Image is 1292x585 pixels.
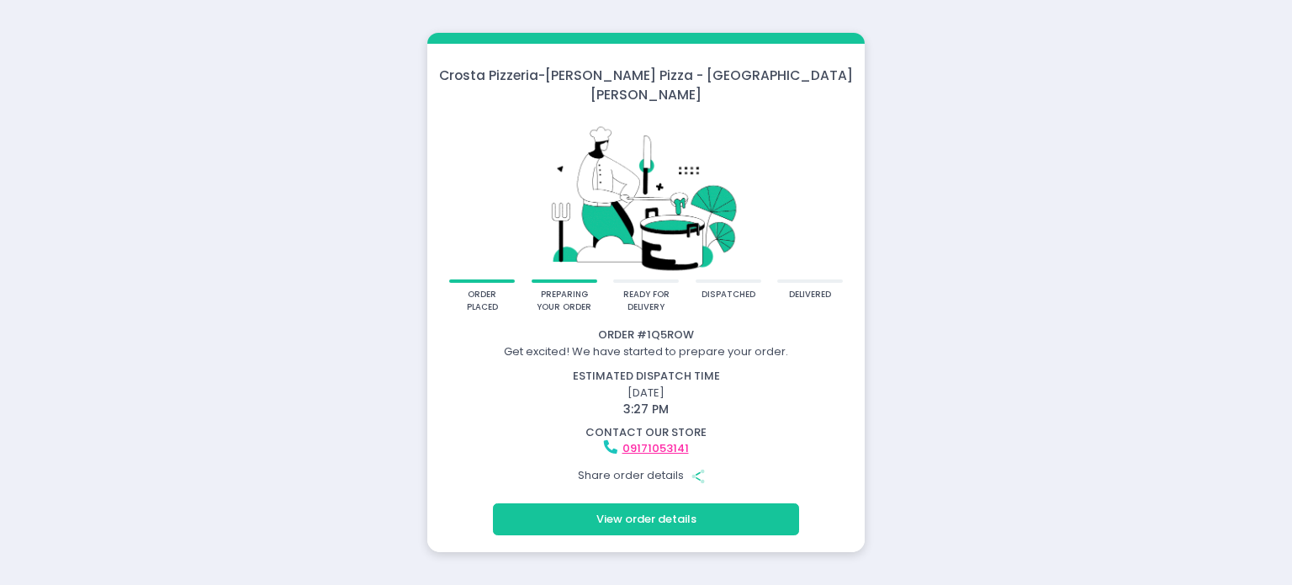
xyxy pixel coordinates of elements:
img: talkie [449,116,843,280]
span: 3:27 PM [623,401,669,417]
div: Get excited! We have started to prepare your order. [430,343,862,360]
div: Crosta Pizzeria - [PERSON_NAME] Pizza - [GEOGRAPHIC_DATA][PERSON_NAME] [427,66,865,105]
div: delivered [789,289,831,301]
button: View order details [493,503,799,535]
div: [DATE] [420,368,873,418]
div: ready for delivery [619,289,674,313]
div: order placed [455,289,510,313]
div: estimated dispatch time [430,368,862,385]
a: 09171053141 [622,440,689,456]
div: preparing your order [537,289,591,313]
div: dispatched [702,289,755,301]
div: Share order details [430,460,862,492]
div: Order # 1Q5ROW [430,327,862,343]
div: contact our store [430,424,862,441]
